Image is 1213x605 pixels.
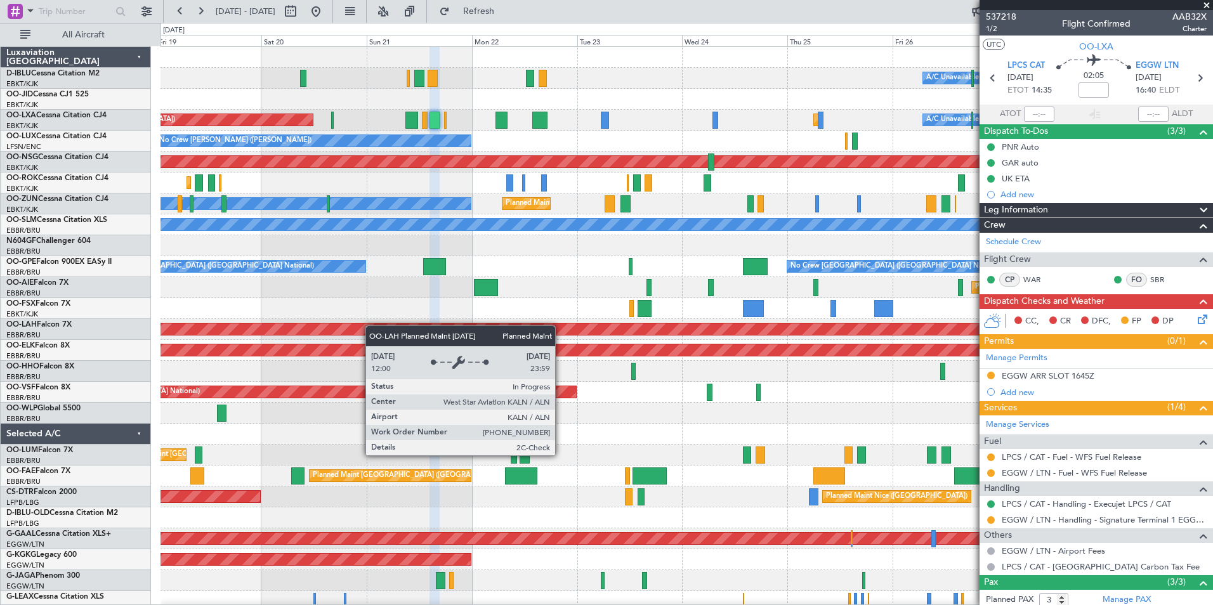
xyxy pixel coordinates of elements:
span: Services [984,401,1017,415]
a: EBBR/BRU [6,268,41,277]
div: CP [999,273,1020,287]
button: Refresh [433,1,509,22]
div: Fri 26 [893,35,998,46]
span: D-IBLU [6,70,31,77]
a: LPCS / CAT - Handling - Execujet LPCS / CAT [1002,498,1171,509]
a: EBBR/BRU [6,372,41,382]
span: G-JAGA [6,572,36,580]
span: OO-FAE [6,467,36,475]
a: EGGW/LTN [6,582,44,591]
span: Dispatch Checks and Weather [984,294,1105,309]
span: 14:35 [1032,84,1052,97]
span: Dispatch To-Dos [984,124,1048,139]
div: EGGW ARR SLOT 1645Z [1002,370,1094,381]
a: G-GAALCessna Citation XLS+ [6,530,111,538]
span: Pax [984,575,998,590]
span: ALDT [1172,108,1193,120]
a: EBBR/BRU [6,393,41,403]
div: Planned Maint Nice ([GEOGRAPHIC_DATA]) [826,487,967,506]
span: OO-LUX [6,133,36,140]
a: OO-LXACessna Citation CJ4 [6,112,107,119]
a: EBKT/KJK [6,79,38,89]
a: LPCS / CAT - [GEOGRAPHIC_DATA] Carbon Tax Fee [1002,561,1200,572]
div: A/C Unavailable [GEOGRAPHIC_DATA] ([GEOGRAPHIC_DATA] National) [926,110,1162,129]
span: (3/3) [1167,124,1186,138]
a: OO-ZUNCessna Citation CJ4 [6,195,108,203]
button: UTC [983,39,1005,50]
span: Crew [984,218,1006,233]
a: OO-ROKCessna Citation CJ4 [6,174,108,182]
a: Schedule Crew [986,236,1041,249]
a: OO-AIEFalcon 7X [6,279,69,287]
div: Tue 23 [577,35,683,46]
a: EBKT/KJK [6,309,38,319]
span: OO-NSG [6,153,38,161]
span: AAB32X [1172,10,1207,23]
a: Manage Permits [986,352,1047,365]
a: OO-HHOFalcon 8X [6,363,74,370]
a: EBBR/BRU [6,289,41,298]
span: G-LEAX [6,593,34,601]
span: OO-JID [6,91,33,98]
input: Trip Number [39,2,112,21]
div: Add new [1000,387,1207,398]
a: OO-FSXFalcon 7X [6,300,70,308]
a: SBR [1150,274,1179,285]
span: 02:05 [1084,70,1104,82]
span: DFC, [1092,315,1111,328]
span: All Aircraft [33,30,134,39]
span: OO-AIE [6,279,34,287]
a: WAR [1023,274,1052,285]
span: ATOT [1000,108,1021,120]
a: EBBR/BRU [6,330,41,340]
span: OO-FSX [6,300,36,308]
span: OO-LXA [6,112,36,119]
div: Sat 20 [261,35,367,46]
span: [DATE] [1136,72,1162,84]
span: Leg Information [984,203,1048,218]
a: OO-GPEFalcon 900EX EASy II [6,258,112,266]
a: EBBR/BRU [6,456,41,465]
button: All Aircraft [14,25,138,45]
a: CS-DTRFalcon 2000 [6,488,77,496]
span: OO-HHO [6,363,39,370]
div: [DATE] [163,25,185,36]
span: OO-GPE [6,258,36,266]
span: OO-LUM [6,446,38,454]
div: Planned Maint Kortrijk-[GEOGRAPHIC_DATA] [190,173,338,192]
span: CR [1060,315,1071,328]
span: ETOT [1007,84,1028,97]
a: OO-SLMCessna Citation XLS [6,216,107,224]
a: OO-VSFFalcon 8X [6,384,70,391]
span: OO-ZUN [6,195,38,203]
a: EBBR/BRU [6,414,41,424]
a: EGGW / LTN - Fuel - WFS Fuel Release [1002,467,1147,478]
div: UK ETA [1002,173,1030,184]
input: --:-- [1024,107,1054,122]
span: OO-VSF [6,384,36,391]
span: (0/1) [1167,334,1186,348]
span: OO-LAH [6,321,37,329]
div: Add new [1000,189,1207,200]
span: [DATE] - [DATE] [216,6,275,17]
span: FP [1132,315,1141,328]
span: 537218 [986,10,1016,23]
a: EBKT/KJK [6,121,38,131]
a: D-IBLUCessna Citation M2 [6,70,100,77]
span: 1/2 [986,23,1016,34]
div: Wed 24 [682,35,787,46]
a: Manage Services [986,419,1049,431]
a: OO-LUMFalcon 7X [6,446,73,454]
div: FO [1126,273,1147,287]
span: (3/3) [1167,575,1186,589]
a: EBBR/BRU [6,226,41,235]
span: 16:40 [1136,84,1156,97]
span: DP [1162,315,1174,328]
a: LFSN/ENC [6,142,41,152]
div: Fri 19 [156,35,261,46]
div: Thu 25 [787,35,893,46]
span: OO-ROK [6,174,38,182]
a: OO-FAEFalcon 7X [6,467,70,475]
span: Flight Crew [984,252,1031,267]
div: No Crew [GEOGRAPHIC_DATA] ([GEOGRAPHIC_DATA] National) [790,257,1003,276]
